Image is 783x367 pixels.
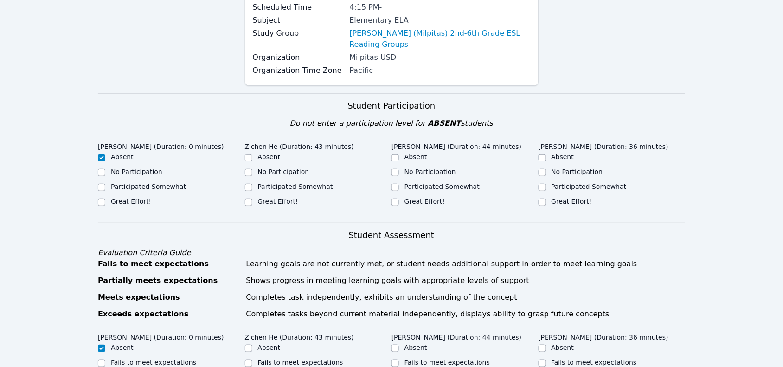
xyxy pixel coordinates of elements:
[404,183,480,190] label: Participated Somewhat
[253,65,344,76] label: Organization Time Zone
[98,229,685,242] h3: Student Assessment
[111,183,186,190] label: Participated Somewhat
[253,28,344,39] label: Study Group
[111,153,134,161] label: Absent
[258,168,309,175] label: No Participation
[539,329,669,343] legend: [PERSON_NAME] (Duration: 36 minutes)
[391,329,522,343] legend: [PERSON_NAME] (Duration: 44 minutes)
[245,329,354,343] legend: Zichen He (Duration: 43 minutes)
[98,275,241,286] div: Partially meets expectations
[258,198,298,205] label: Great Effort!
[391,138,522,152] legend: [PERSON_NAME] (Duration: 44 minutes)
[258,359,343,366] label: Fails to meet expectations
[246,258,686,270] div: Learning goals are not currently met, or student needs additional support in order to meet learni...
[253,2,344,13] label: Scheduled Time
[98,247,685,258] div: Evaluation Criteria Guide
[552,183,627,190] label: Participated Somewhat
[98,99,685,112] h3: Student Participation
[98,258,241,270] div: Fails to meet expectations
[552,359,637,366] label: Fails to meet expectations
[98,138,224,152] legend: [PERSON_NAME] (Duration: 0 minutes)
[98,329,224,343] legend: [PERSON_NAME] (Duration: 0 minutes)
[253,15,344,26] label: Subject
[253,52,344,63] label: Organization
[350,52,531,63] div: Milpitas USD
[258,344,281,351] label: Absent
[111,344,134,351] label: Absent
[111,168,162,175] label: No Participation
[111,359,196,366] label: Fails to meet expectations
[552,344,574,351] label: Absent
[98,118,685,129] div: Do not enter a participation level for students
[404,153,427,161] label: Absent
[245,138,354,152] legend: Zichen He (Duration: 43 minutes)
[428,119,461,128] span: ABSENT
[350,15,531,26] div: Elementary ELA
[404,344,427,351] label: Absent
[350,65,531,76] div: Pacific
[552,168,603,175] label: No Participation
[552,198,592,205] label: Great Effort!
[246,275,686,286] div: Shows progress in meeting learning goals with appropriate levels of support
[111,198,151,205] label: Great Effort!
[246,309,686,320] div: Completes tasks beyond current material independently, displays ability to grasp future concepts
[246,292,686,303] div: Completes task independently, exhibits an understanding of the concept
[98,309,241,320] div: Exceeds expectations
[98,292,241,303] div: Meets expectations
[404,168,456,175] label: No Participation
[350,2,531,13] div: 4:15 PM -
[552,153,574,161] label: Absent
[539,138,669,152] legend: [PERSON_NAME] (Duration: 36 minutes)
[404,359,490,366] label: Fails to meet expectations
[258,153,281,161] label: Absent
[350,28,531,50] a: [PERSON_NAME] (Milpitas) 2nd-6th Grade ESL Reading Groups
[258,183,333,190] label: Participated Somewhat
[404,198,445,205] label: Great Effort!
